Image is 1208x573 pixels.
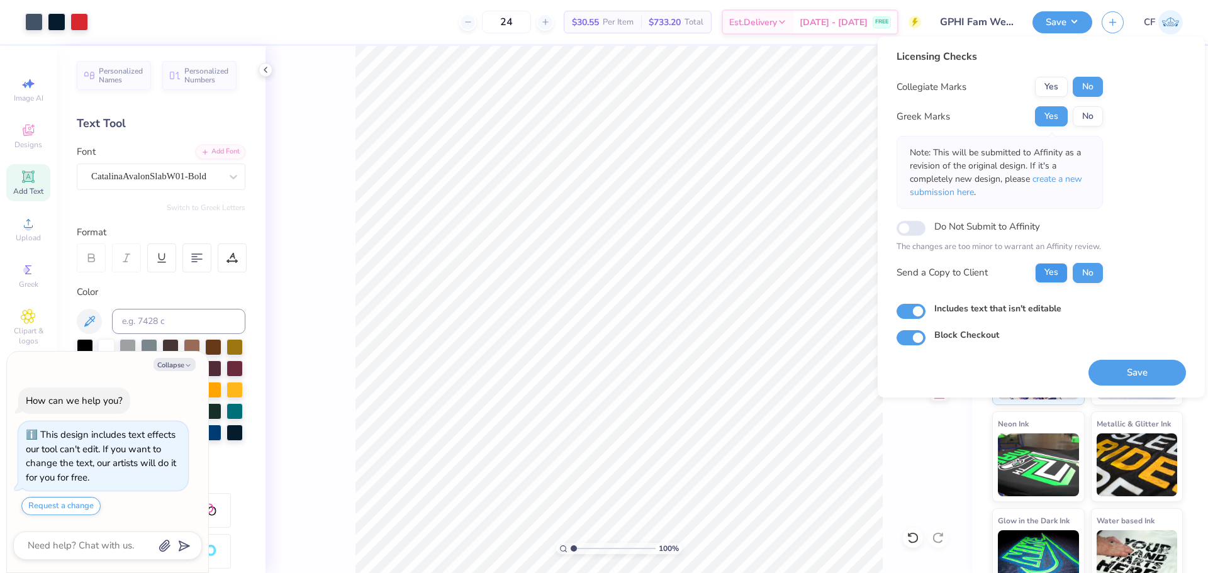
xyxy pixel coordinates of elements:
[196,145,245,159] div: Add Font
[998,433,1079,496] img: Neon Ink
[897,80,966,94] div: Collegiate Marks
[934,328,999,342] label: Block Checkout
[729,16,777,29] span: Est. Delivery
[14,140,42,150] span: Designs
[19,279,38,289] span: Greek
[897,109,950,124] div: Greek Marks
[910,146,1090,199] p: Note: This will be submitted to Affinity as a revision of the original design. If it's a complete...
[482,11,531,33] input: – –
[1035,77,1068,97] button: Yes
[1097,433,1178,496] img: Metallic & Glitter Ink
[1097,514,1155,527] span: Water based Ink
[649,16,681,29] span: $733.20
[659,543,679,554] span: 100 %
[184,67,229,84] span: Personalized Numbers
[1073,263,1103,283] button: No
[998,514,1070,527] span: Glow in the Dark Ink
[934,218,1040,235] label: Do Not Submit to Affinity
[14,93,43,103] span: Image AI
[16,233,41,243] span: Upload
[26,428,176,484] div: This design includes text effects our tool can't edit. If you want to change the text, our artist...
[77,285,245,299] div: Color
[897,241,1103,253] p: The changes are too minor to warrant an Affinity review.
[685,16,703,29] span: Total
[1032,11,1092,33] button: Save
[1144,15,1155,30] span: CF
[1088,360,1186,386] button: Save
[934,302,1061,315] label: Includes text that isn't editable
[1144,10,1183,35] a: CF
[1158,10,1183,35] img: Cholo Fernandez
[112,309,245,334] input: e.g. 7428 c
[572,16,599,29] span: $30.55
[998,417,1029,430] span: Neon Ink
[1035,106,1068,126] button: Yes
[875,18,888,26] span: FREE
[1097,417,1171,430] span: Metallic & Glitter Ink
[77,115,245,132] div: Text Tool
[1073,106,1103,126] button: No
[897,49,1103,64] div: Licensing Checks
[154,358,196,371] button: Collapse
[26,394,123,407] div: How can we help you?
[77,145,96,159] label: Font
[77,225,247,240] div: Format
[931,9,1023,35] input: Untitled Design
[6,326,50,346] span: Clipart & logos
[603,16,634,29] span: Per Item
[897,265,988,280] div: Send a Copy to Client
[800,16,868,29] span: [DATE] - [DATE]
[21,497,101,515] button: Request a change
[1073,77,1103,97] button: No
[13,186,43,196] span: Add Text
[99,67,143,84] span: Personalized Names
[1035,263,1068,283] button: Yes
[167,203,245,213] button: Switch to Greek Letters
